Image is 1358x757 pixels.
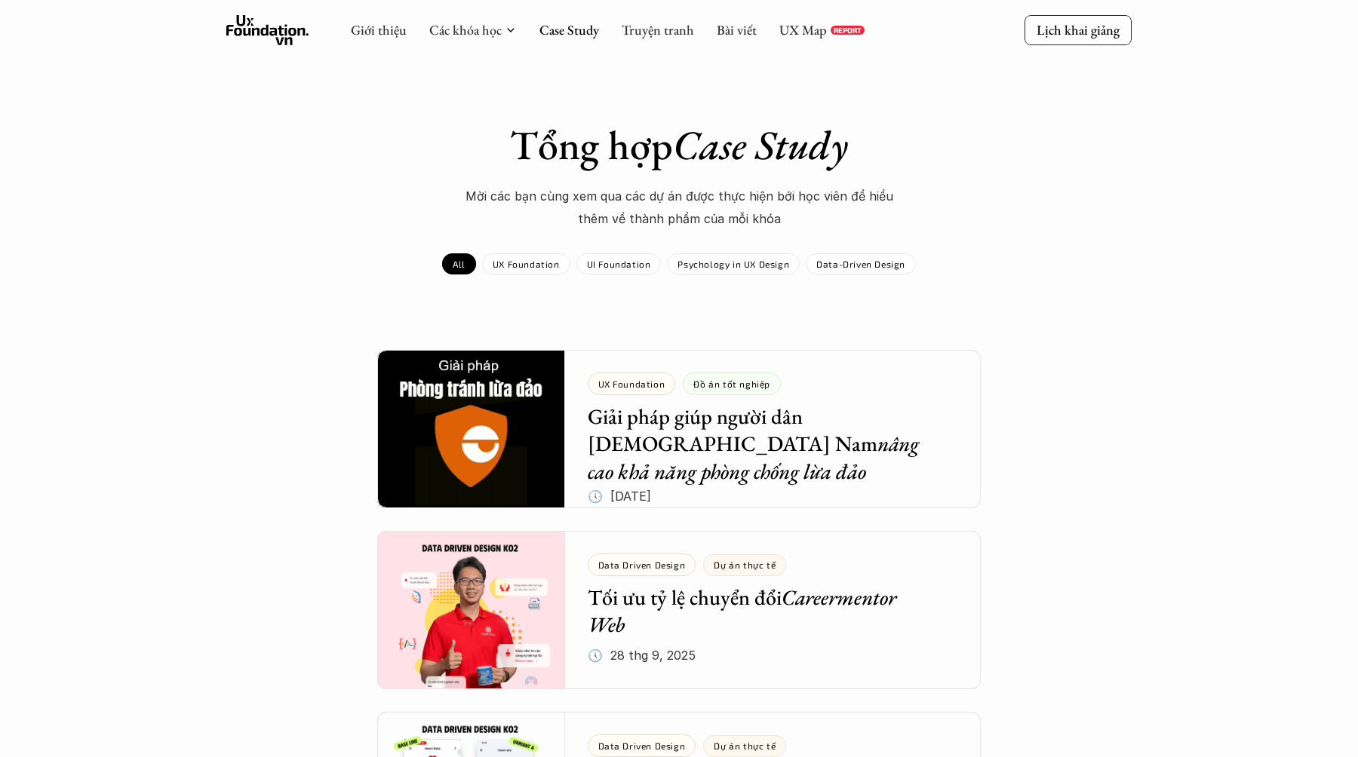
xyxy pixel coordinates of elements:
h1: Tổng hợp [415,121,943,170]
p: Psychology in UX Design [677,259,789,269]
p: REPORT [834,26,862,35]
a: Bài viết [717,21,757,38]
p: Mời các bạn cùng xem qua các dự án được thực hiện bới học viên để hiểu thêm về thành phẩm của mỗi... [453,185,905,231]
a: UX Map [779,21,827,38]
a: Truyện tranh [622,21,694,38]
p: UI Foundation [587,259,651,269]
a: REPORT [831,26,865,35]
p: All [453,259,465,269]
a: Các khóa học [429,21,502,38]
a: Giới thiệu [351,21,407,38]
p: UX Foundation [493,259,560,269]
a: Case Study [539,21,599,38]
a: Lịch khai giảng [1025,15,1132,44]
a: Tối ưu tỷ lệ chuyển đổiCareermentor Web🕔 28 thg 9, 2025 [377,531,981,689]
p: Lịch khai giảng [1037,21,1120,38]
em: Case Study [673,118,848,171]
p: Data-Driven Design [816,259,905,269]
a: Giải pháp giúp người dân [DEMOGRAPHIC_DATA] Namnâng cao khả năng phòng chống lừa đảo🕔 [DATE] [377,350,981,508]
